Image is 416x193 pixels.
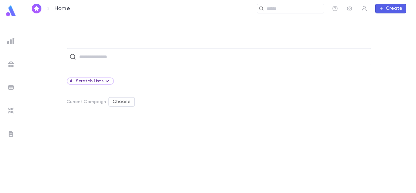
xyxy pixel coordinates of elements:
div: All Scratch Lists [67,77,114,85]
img: letters_grey.7941b92b52307dd3b8a917253454ce1c.svg [7,130,15,138]
img: home_white.a664292cf8c1dea59945f0da9f25487c.svg [33,6,40,11]
div: All Scratch Lists [70,77,111,85]
img: reports_grey.c525e4749d1bce6a11f5fe2a8de1b229.svg [7,38,15,45]
img: logo [5,5,17,17]
img: campaigns_grey.99e729a5f7ee94e3726e6486bddda8f1.svg [7,61,15,68]
p: Current Campaign [67,99,106,104]
img: batches_grey.339ca447c9d9533ef1741baa751efc33.svg [7,84,15,91]
p: Home [55,5,70,12]
img: imports_grey.530a8a0e642e233f2baf0ef88e8c9fcb.svg [7,107,15,114]
button: Create [375,4,406,13]
button: Choose [108,97,135,107]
